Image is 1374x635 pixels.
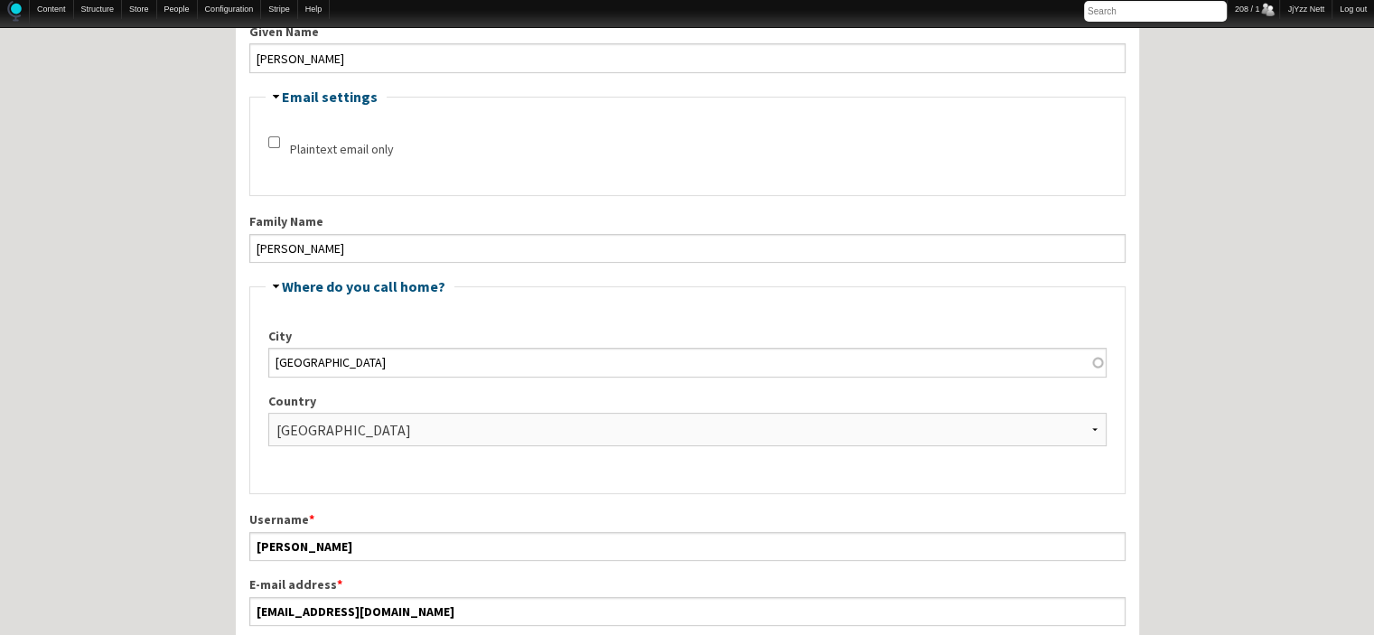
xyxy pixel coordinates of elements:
label: Username [249,510,1126,529]
label: Given Name [249,23,1126,42]
label: Family Name [249,212,1126,231]
input: Search [1084,1,1227,22]
a: Where do you call home? [282,277,445,295]
input: Check this option if you do not wish to receive email messages with graphics and styles. [268,136,280,148]
label: E-mail address [249,575,1126,594]
label: City [268,327,1107,346]
span: This field is required. [337,576,342,593]
label: Country [268,392,1107,411]
img: Home [7,1,22,22]
a: Email settings [282,88,378,106]
label: Plaintext email only [290,140,394,159]
span: This field is required. [309,511,314,528]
